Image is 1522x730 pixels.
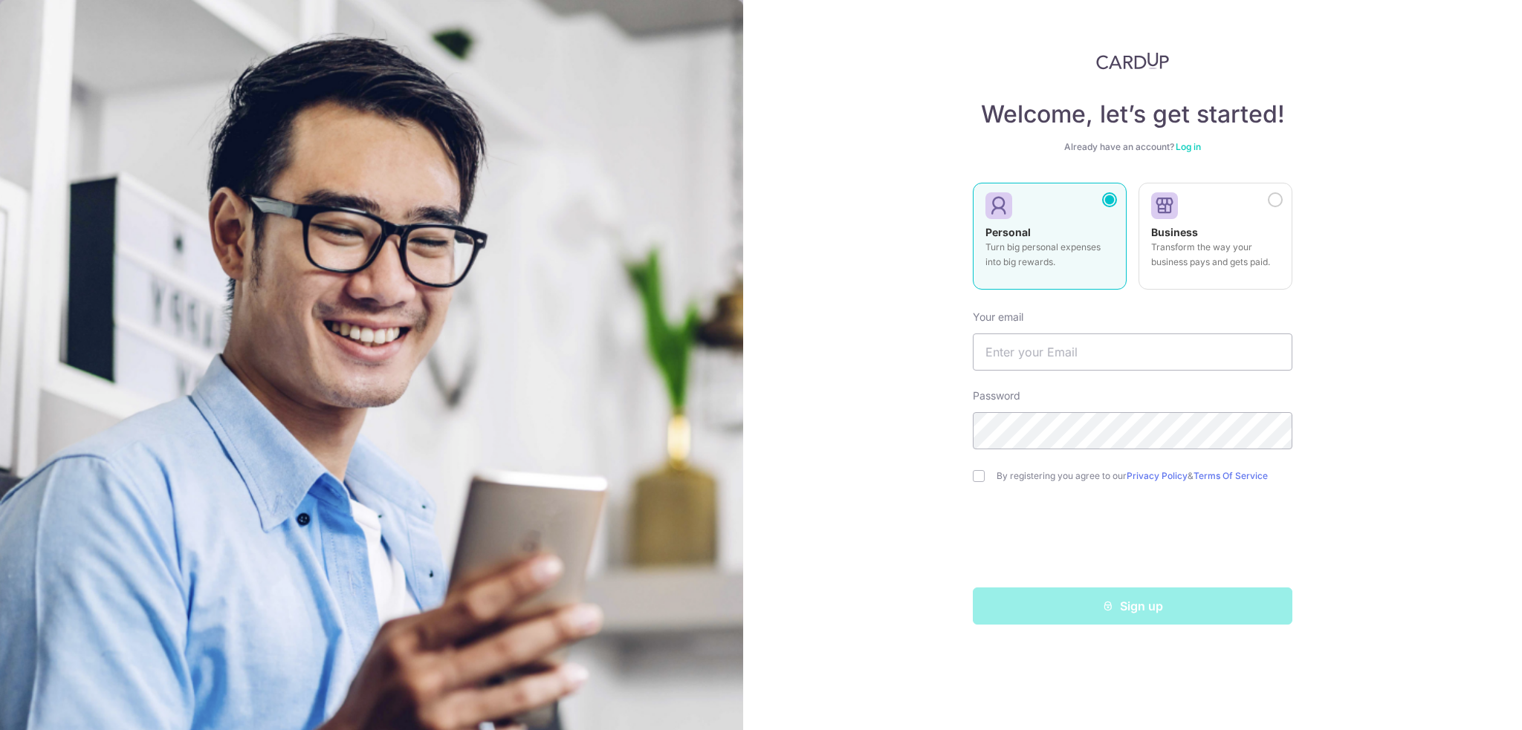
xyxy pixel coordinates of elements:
strong: Business [1151,226,1198,238]
label: Password [973,388,1020,403]
a: Business Transform the way your business pays and gets paid. [1139,183,1292,299]
input: Enter your Email [973,333,1292,371]
h4: Welcome, let’s get started! [973,100,1292,129]
strong: Personal [985,226,1031,238]
img: CardUp Logo [1096,52,1169,70]
label: Your email [973,310,1023,325]
a: Terms Of Service [1194,470,1268,481]
iframe: reCAPTCHA [1020,512,1246,570]
a: Personal Turn big personal expenses into big rewards. [973,183,1127,299]
a: Log in [1176,141,1201,152]
p: Turn big personal expenses into big rewards. [985,240,1114,270]
div: Already have an account? [973,141,1292,153]
p: Transform the way your business pays and gets paid. [1151,240,1280,270]
label: By registering you agree to our & [997,470,1292,482]
a: Privacy Policy [1127,470,1188,481]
